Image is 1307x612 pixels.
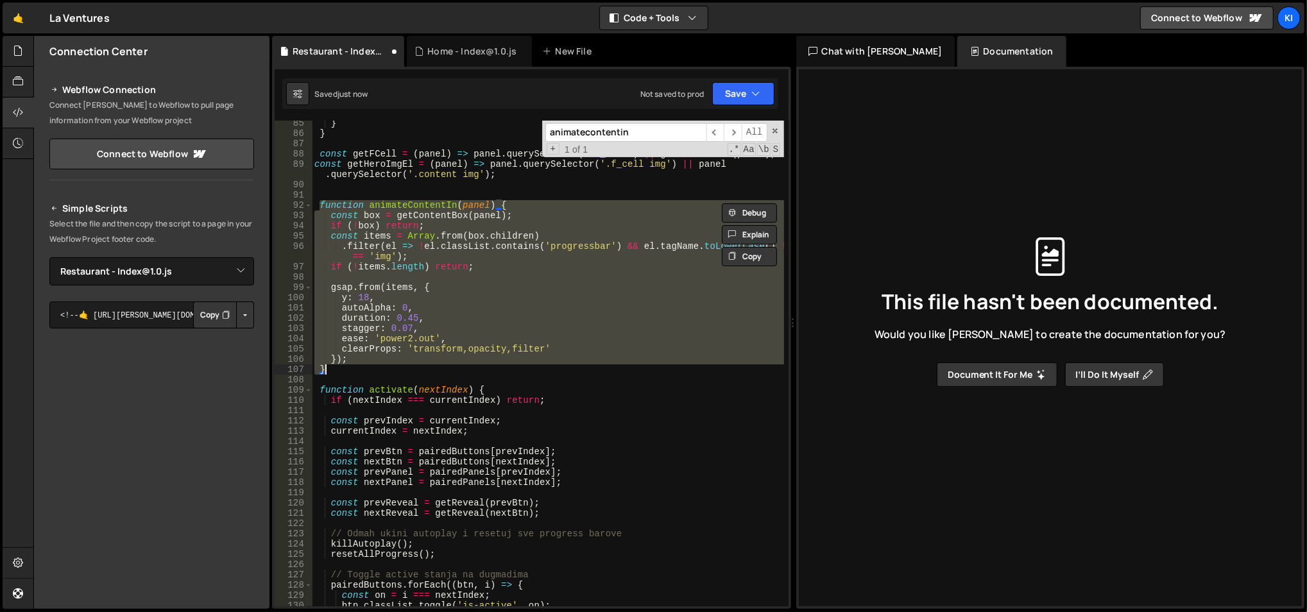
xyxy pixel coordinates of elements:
div: 120 [275,498,312,508]
div: 113 [275,426,312,436]
div: 104 [275,334,312,344]
div: New File [542,45,596,58]
div: 126 [275,559,312,570]
button: Copy [193,302,237,328]
span: Search In Selection [772,143,780,156]
div: 110 [275,395,312,405]
div: 129 [275,590,312,600]
div: 123 [275,529,312,539]
p: Select the file and then copy the script to a page in your Webflow Project footer code. [49,216,254,247]
span: Toggle Replace mode [547,143,560,155]
div: Chat with [PERSON_NAME] [796,36,955,67]
div: 93 [275,210,312,221]
span: Would you like [PERSON_NAME] to create the documentation for you? [875,327,1226,341]
div: 85 [275,118,312,128]
iframe: YouTube video player [49,350,255,465]
div: 106 [275,354,312,364]
div: 95 [275,231,312,241]
div: 90 [275,180,312,190]
div: Not saved to prod [640,89,705,99]
a: Connect to Webflow [49,139,254,169]
div: 97 [275,262,312,272]
div: 103 [275,323,312,334]
h2: Connection Center [49,44,148,58]
div: 118 [275,477,312,488]
div: 119 [275,488,312,498]
div: Home - Index@1.0.js [427,45,517,58]
span: This file hasn't been documented. [882,291,1218,312]
button: I’ll do it myself [1065,362,1164,387]
div: 98 [275,272,312,282]
div: 112 [275,416,312,426]
span: 1 of 1 [560,144,593,155]
button: Document it for me [937,362,1057,387]
div: 91 [275,190,312,200]
button: Copy [722,247,777,266]
div: 89 [275,159,312,180]
div: 87 [275,139,312,149]
div: 105 [275,344,312,354]
p: Connect [PERSON_NAME] to Webflow to pull page information from your Webflow project [49,98,254,128]
h2: Simple Scripts [49,201,254,216]
div: 94 [275,221,312,231]
div: 124 [275,539,312,549]
button: Explain [722,225,777,244]
div: 114 [275,436,312,446]
a: Connect to Webflow [1140,6,1274,30]
span: ​ [706,123,724,142]
div: 107 [275,364,312,375]
div: 111 [275,405,312,416]
div: 102 [275,313,312,323]
div: 125 [275,549,312,559]
a: Ki [1277,6,1301,30]
button: Debug [722,203,777,223]
div: Documentation [957,36,1066,67]
button: Save [712,82,774,105]
div: 99 [275,282,312,293]
div: 92 [275,200,312,210]
div: Saved [314,89,368,99]
div: Restaurant - Index@1.0.js [293,45,389,58]
div: La Ventures [49,10,110,26]
div: 100 [275,293,312,303]
span: CaseSensitive Search [742,143,756,156]
div: 117 [275,467,312,477]
span: ​ [724,123,742,142]
div: 122 [275,518,312,529]
h2: Webflow Connection [49,82,254,98]
div: 101 [275,303,312,313]
div: 121 [275,508,312,518]
div: 88 [275,149,312,159]
textarea: <!--🤙 [URL][PERSON_NAME][DOMAIN_NAME]> <script>document.addEventListener("DOMContentLoaded", func... [49,302,254,328]
div: 115 [275,446,312,457]
div: 128 [275,580,312,590]
button: Code + Tools [600,6,708,30]
iframe: YouTube video player [49,473,255,589]
div: 86 [275,128,312,139]
input: Search for [545,123,706,142]
div: 96 [275,241,312,262]
div: 109 [275,385,312,395]
span: Alt-Enter [742,123,767,142]
div: 108 [275,375,312,385]
span: Whole Word Search [757,143,771,156]
span: RegExp Search [728,143,741,156]
div: 130 [275,600,312,611]
div: 116 [275,457,312,467]
div: 127 [275,570,312,580]
div: Button group with nested dropdown [193,302,254,328]
a: 🤙 [3,3,34,33]
div: just now [337,89,368,99]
